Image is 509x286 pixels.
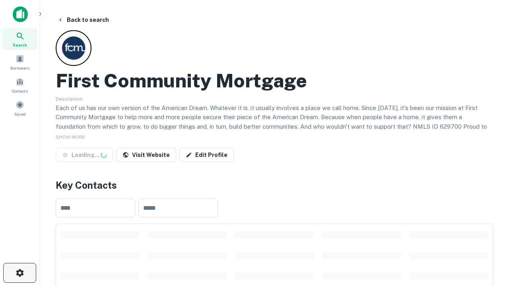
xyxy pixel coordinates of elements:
h4: Key Contacts [56,178,493,192]
a: Edit Profile [179,148,234,162]
span: Search [13,42,27,48]
a: Visit Website [116,148,176,162]
span: Contacts [12,88,28,94]
span: Borrowers [10,65,29,71]
span: SHOW MORE [56,134,85,140]
a: Contacts [2,74,37,96]
a: Borrowers [2,51,37,73]
iframe: Chat Widget [469,197,509,235]
span: Description [56,96,83,102]
img: capitalize-icon.png [13,6,28,22]
button: Back to search [54,13,112,27]
h2: First Community Mortgage [56,69,307,92]
a: Saved [2,97,37,119]
a: Search [2,28,37,50]
p: Each of us has our own version of the American Dream. Whatever it is, it usually involves a place... [56,103,493,141]
span: Saved [14,111,26,117]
